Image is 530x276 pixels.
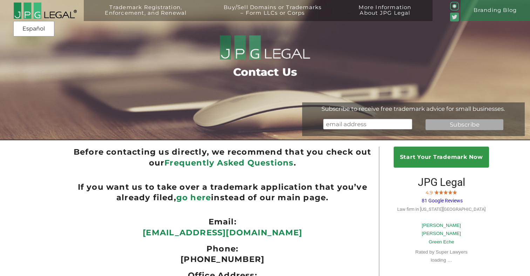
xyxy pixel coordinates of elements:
p: [PHONE_NUMBER] [73,254,372,265]
input: Subscribe [426,119,503,130]
span: Law firm in [US_STATE][GEOGRAPHIC_DATA] [397,207,485,212]
div: Rated by Super Lawyers [410,248,473,264]
ul: Email: [73,216,372,227]
a: Frequently Asked Questions [164,158,293,168]
div: Subscribe to receive free trademark advice for small businesses. [302,105,525,112]
img: Screen-Shot-2017-10-03-at-11.31.22-PM.jpg [448,189,453,194]
a: [EMAIL_ADDRESS][DOMAIN_NAME] [143,228,302,237]
img: Screen-Shot-2017-10-03-at-11.31.22-PM.jpg [453,189,457,194]
img: glyph-logo_May2016-green3-90.png [450,2,459,11]
img: Twitter_Social_Icon_Rounded_Square_Color-mid-green3-90.png [450,13,459,21]
a: JPG Legal 4.9 81 Google Reviews Law firm in [US_STATE][GEOGRAPHIC_DATA] [397,181,485,212]
a: [PERSON_NAME] [PERSON_NAME]Green Eche [422,223,461,244]
span: JPG Legal [418,176,465,188]
a: More InformationAbout JPG Legal [343,5,427,26]
img: Screen-Shot-2017-10-03-at-11.31.22-PM.jpg [434,189,439,194]
a: Español [15,22,52,35]
a: Start Your Trademark Now [394,147,489,168]
img: Screen-Shot-2017-10-03-at-11.31.22-PM.jpg [443,189,448,194]
ul: If you want us to take over a trademark application that you’ve already filed, instead of our mai... [73,182,372,203]
ul: Before contacting us directly, we recommend that you check out our . [73,147,372,168]
a: Buy/Sell Domains or Trademarks– Form LLCs or Corps [208,5,338,26]
a: Trademark Registration,Enforcement, and Renewal [89,5,203,26]
span: 4.9 [426,190,433,195]
input: email address [323,119,412,129]
p: loading … [410,256,473,264]
ul: Phone: [73,243,372,254]
img: 2016-logo-black-letters-3-r.png [13,2,77,19]
a: go here [176,193,211,202]
span: 81 Google Reviews [422,198,463,203]
img: Screen-Shot-2017-10-03-at-11.31.22-PM.jpg [439,189,443,194]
